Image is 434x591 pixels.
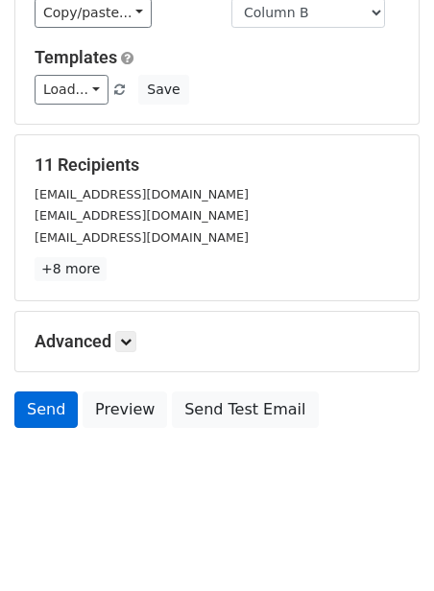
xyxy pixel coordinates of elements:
small: [EMAIL_ADDRESS][DOMAIN_NAME] [35,208,249,223]
a: Send Test Email [172,391,318,428]
a: Load... [35,75,108,105]
a: Preview [83,391,167,428]
a: Send [14,391,78,428]
h5: Advanced [35,331,399,352]
a: Templates [35,47,117,67]
a: +8 more [35,257,107,281]
h5: 11 Recipients [35,154,399,176]
iframe: Chat Widget [338,499,434,591]
small: [EMAIL_ADDRESS][DOMAIN_NAME] [35,230,249,245]
small: [EMAIL_ADDRESS][DOMAIN_NAME] [35,187,249,201]
button: Save [138,75,188,105]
